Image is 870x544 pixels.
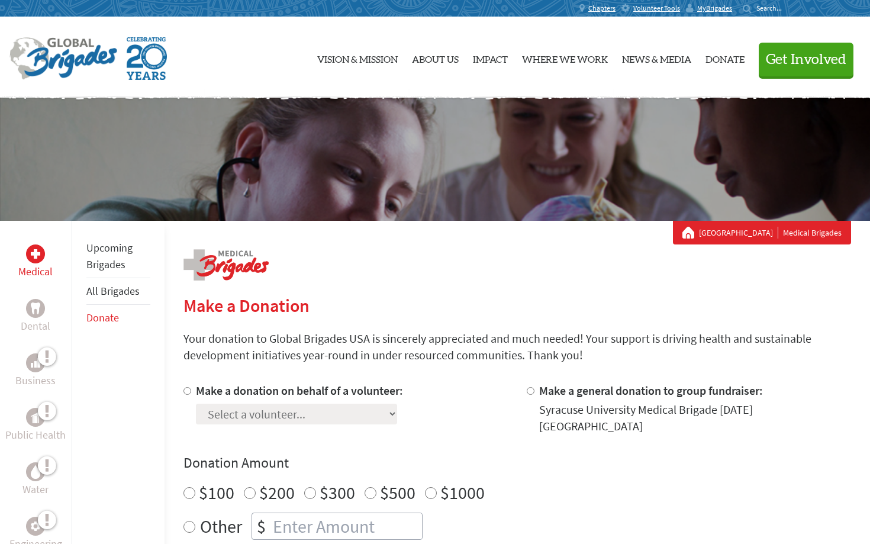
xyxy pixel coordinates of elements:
label: Make a donation on behalf of a volunteer: [196,383,403,398]
a: [GEOGRAPHIC_DATA] [699,227,778,239]
li: Donate [86,305,150,331]
span: Chapters [588,4,616,13]
a: Public HealthPublic Health [5,408,66,443]
div: Public Health [26,408,45,427]
a: Donate [86,311,119,324]
img: Water [31,465,40,478]
div: Water [26,462,45,481]
label: Make a general donation to group fundraiser: [539,383,763,398]
h2: Make a Donation [183,295,851,316]
a: Vision & Mission [317,27,398,88]
div: Medical Brigades [682,227,842,239]
a: Where We Work [522,27,608,88]
div: $ [252,513,270,539]
img: Engineering [31,522,40,531]
button: Get Involved [759,43,853,76]
a: Upcoming Brigades [86,241,133,271]
label: $200 [259,481,295,504]
img: Business [31,358,40,368]
a: News & Media [622,27,691,88]
span: MyBrigades [697,4,732,13]
p: Your donation to Global Brigades USA is sincerely appreciated and much needed! Your support is dr... [183,330,851,363]
label: $300 [320,481,355,504]
li: All Brigades [86,278,150,305]
a: MedicalMedical [18,244,53,280]
div: Business [26,353,45,372]
li: Upcoming Brigades [86,235,150,278]
img: logo-medical.png [183,249,269,281]
div: Medical [26,244,45,263]
input: Enter Amount [270,513,422,539]
a: All Brigades [86,284,140,298]
img: Global Brigades Logo [9,37,117,80]
div: Dental [26,299,45,318]
label: $500 [380,481,415,504]
img: Medical [31,249,40,259]
img: Global Brigades Celebrating 20 Years [127,37,167,80]
a: WaterWater [22,462,49,498]
label: $1000 [440,481,485,504]
p: Water [22,481,49,498]
h4: Donation Amount [183,453,851,472]
img: Dental [31,302,40,314]
span: Volunteer Tools [633,4,680,13]
div: Syracuse University Medical Brigade [DATE] [GEOGRAPHIC_DATA] [539,401,851,434]
p: Medical [18,263,53,280]
img: Public Health [31,411,40,423]
label: Other [200,513,242,540]
div: Engineering [26,517,45,536]
p: Business [15,372,56,389]
a: BusinessBusiness [15,353,56,389]
label: $100 [199,481,234,504]
a: DentalDental [21,299,50,334]
p: Public Health [5,427,66,443]
input: Search... [756,4,790,12]
a: Impact [473,27,508,88]
p: Dental [21,318,50,334]
a: About Us [412,27,459,88]
span: Get Involved [766,53,846,67]
a: Donate [705,27,745,88]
